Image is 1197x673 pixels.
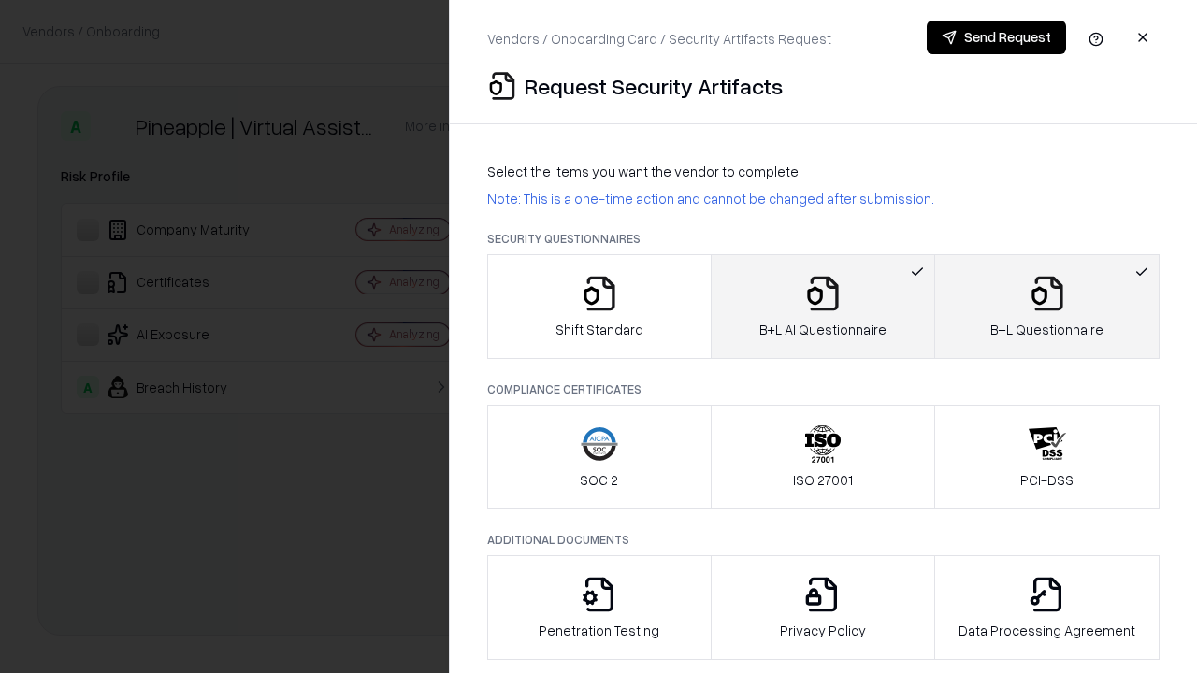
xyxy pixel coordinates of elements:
[580,470,618,490] p: SOC 2
[793,470,853,490] p: ISO 27001
[487,162,1160,181] p: Select the items you want the vendor to complete:
[487,231,1160,247] p: Security Questionnaires
[487,381,1160,397] p: Compliance Certificates
[525,71,783,101] p: Request Security Artifacts
[487,254,712,359] button: Shift Standard
[487,532,1160,548] p: Additional Documents
[927,21,1066,54] button: Send Request
[487,29,831,49] p: Vendors / Onboarding Card / Security Artifacts Request
[711,555,936,660] button: Privacy Policy
[487,555,712,660] button: Penetration Testing
[934,555,1160,660] button: Data Processing Agreement
[934,405,1160,509] button: PCI-DSS
[1020,470,1074,490] p: PCI-DSS
[990,320,1103,339] p: B+L Questionnaire
[487,405,712,509] button: SOC 2
[711,254,936,359] button: B+L AI Questionnaire
[959,621,1135,640] p: Data Processing Agreement
[487,189,1160,208] p: Note: This is a one-time action and cannot be changed after submission.
[934,254,1160,359] button: B+L Questionnaire
[711,405,936,509] button: ISO 27001
[539,621,659,640] p: Penetration Testing
[759,320,887,339] p: B+L AI Questionnaire
[780,621,866,640] p: Privacy Policy
[555,320,643,339] p: Shift Standard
